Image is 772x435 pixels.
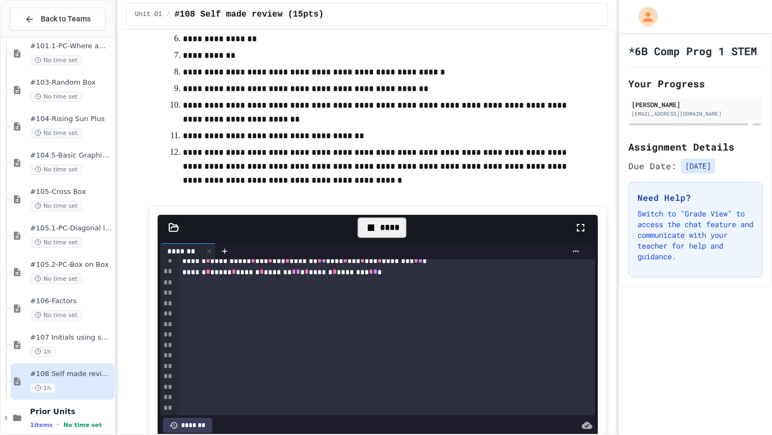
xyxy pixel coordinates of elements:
div: [PERSON_NAME] [632,100,759,109]
span: / [166,10,170,19]
h2: Assignment Details [628,139,762,154]
span: No time set [30,237,83,247]
span: #108 Self made review (15pts) [174,8,323,21]
span: #105.1-PC-Diagonal line [30,224,112,233]
span: No time set [30,55,83,65]
div: [EMAIL_ADDRESS][DOMAIN_NAME] [632,110,759,118]
span: 1h [30,347,56,357]
span: #108 Self made review (15pts) [30,370,112,379]
span: #104-Rising Sun Plus [30,115,112,124]
span: • [57,421,59,429]
span: No time set [30,92,83,102]
span: No time set [30,310,83,320]
span: No time set [30,164,83,175]
span: #105.2-PC-Box on Box [30,260,112,269]
span: No time set [30,128,83,138]
span: 1 items [30,422,53,429]
span: #107 Initials using shapes(11pts) [30,333,112,342]
button: Back to Teams [10,7,106,31]
span: 1h [30,383,56,393]
span: Back to Teams [41,13,91,25]
span: #103-Random Box [30,78,112,87]
span: #105-Cross Box [30,187,112,197]
span: Unit 01 [135,10,162,19]
p: Switch to "Grade View" to access the chat feature and communicate with your teacher for help and ... [637,208,753,262]
div: My Account [627,4,660,29]
span: No time set [30,274,83,284]
h2: Your Progress [628,76,762,91]
span: No time set [63,422,102,429]
span: #101.1-PC-Where am I? [30,42,112,51]
span: Due Date: [628,160,677,172]
h1: *6B Comp Prog 1 STEM [628,43,757,58]
span: No time set [30,201,83,211]
span: #104.5-Basic Graphics Review [30,151,112,160]
h3: Need Help? [637,191,753,204]
span: [DATE] [681,159,715,174]
span: Prior Units [30,407,112,416]
span: #106-Factors [30,297,112,306]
